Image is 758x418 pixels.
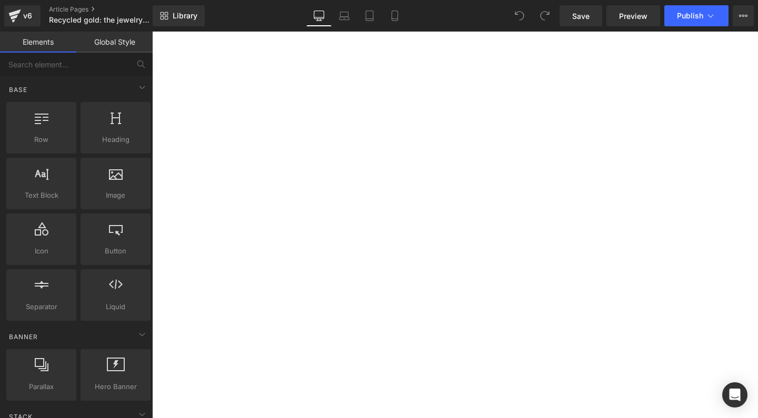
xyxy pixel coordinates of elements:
[9,301,73,312] span: Separator
[509,5,530,26] button: Undo
[722,382,747,407] div: Open Intercom Messenger
[4,5,41,26] a: v6
[9,190,73,201] span: Text Block
[49,5,170,14] a: Article Pages
[357,5,382,26] a: Tablet
[173,11,197,21] span: Library
[619,11,647,22] span: Preview
[21,9,34,23] div: v6
[572,11,590,22] span: Save
[9,134,73,145] span: Row
[84,301,147,312] span: Liquid
[382,5,407,26] a: Mobile
[84,134,147,145] span: Heading
[84,381,147,392] span: Hero Banner
[332,5,357,26] a: Laptop
[534,5,555,26] button: Redo
[733,5,754,26] button: More
[664,5,729,26] button: Publish
[677,12,703,20] span: Publish
[306,5,332,26] a: Desktop
[49,16,150,24] span: Recycled gold: the jewelry industry’s favorite greenwashing trick
[8,332,39,342] span: Banner
[9,246,73,257] span: Icon
[76,32,153,53] a: Global Style
[84,190,147,201] span: Image
[606,5,660,26] a: Preview
[8,85,28,95] span: Base
[9,381,73,392] span: Parallax
[153,5,205,26] a: New Library
[84,246,147,257] span: Button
